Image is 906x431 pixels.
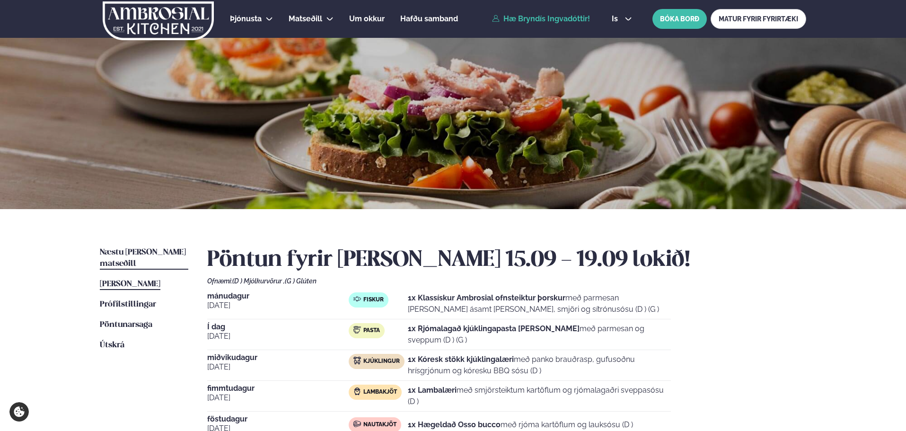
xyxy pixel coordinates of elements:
[408,292,671,315] p: með parmesan [PERSON_NAME] ásamt [PERSON_NAME], smjöri og sítrónusósu (D ) (G )
[349,13,385,25] a: Um okkur
[604,15,640,23] button: is
[400,13,458,25] a: Hafðu samband
[232,277,285,285] span: (D ) Mjólkurvörur ,
[100,299,156,310] a: Prófílstillingar
[285,277,317,285] span: (G ) Glúten
[363,388,397,396] span: Lambakjöt
[100,341,124,349] span: Útskrá
[100,340,124,351] a: Útskrá
[230,14,262,23] span: Þjónusta
[612,15,621,23] span: is
[289,14,322,23] span: Matseðill
[652,9,707,29] button: BÓKA BORÐ
[408,293,565,302] strong: 1x Klassískur Ambrosial ofnsteiktur þorskur
[408,386,457,395] strong: 1x Lambalæri
[363,358,400,365] span: Kjúklingur
[100,319,152,331] a: Pöntunarsaga
[363,296,384,304] span: Fiskur
[711,9,806,29] a: MATUR FYRIR FYRIRTÆKI
[207,361,349,373] span: [DATE]
[353,326,361,334] img: pasta.svg
[207,323,349,331] span: Í dag
[289,13,322,25] a: Matseðill
[100,321,152,329] span: Pöntunarsaga
[207,354,349,361] span: miðvikudagur
[230,13,262,25] a: Þjónusta
[408,354,671,377] p: með panko brauðrasp, gufusoðnu hrísgrjónum og kóresku BBQ sósu (D )
[408,355,514,364] strong: 1x Kóresk stökk kjúklingalæri
[349,14,385,23] span: Um okkur
[353,387,361,395] img: Lamb.svg
[363,327,380,334] span: Pasta
[408,324,580,333] strong: 1x Rjómalagað kjúklingapasta [PERSON_NAME]
[353,357,361,364] img: chicken.svg
[492,15,590,23] a: Hæ Bryndís Ingvadóttir!
[100,247,188,270] a: Næstu [PERSON_NAME] matseðill
[400,14,458,23] span: Hafðu samband
[207,247,806,273] h2: Pöntun fyrir [PERSON_NAME] 15.09 - 19.09 lokið!
[207,331,349,342] span: [DATE]
[207,300,349,311] span: [DATE]
[363,421,396,429] span: Nautakjöt
[100,280,160,288] span: [PERSON_NAME]
[207,392,349,404] span: [DATE]
[408,323,671,346] p: með parmesan og sveppum (D ) (G )
[408,419,633,431] p: með rjóma kartöflum og lauksósu (D )
[102,1,215,40] img: logo
[9,402,29,422] a: Cookie settings
[100,300,156,308] span: Prófílstillingar
[207,292,349,300] span: mánudagur
[207,415,349,423] span: föstudagur
[100,279,160,290] a: [PERSON_NAME]
[408,420,501,429] strong: 1x Hægeldað Osso bucco
[353,295,361,303] img: fish.svg
[100,248,186,268] span: Næstu [PERSON_NAME] matseðill
[353,420,361,428] img: beef.svg
[207,385,349,392] span: fimmtudagur
[207,277,806,285] div: Ofnæmi:
[408,385,671,407] p: með smjörsteiktum kartöflum og rjómalagaðri sveppasósu (D )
